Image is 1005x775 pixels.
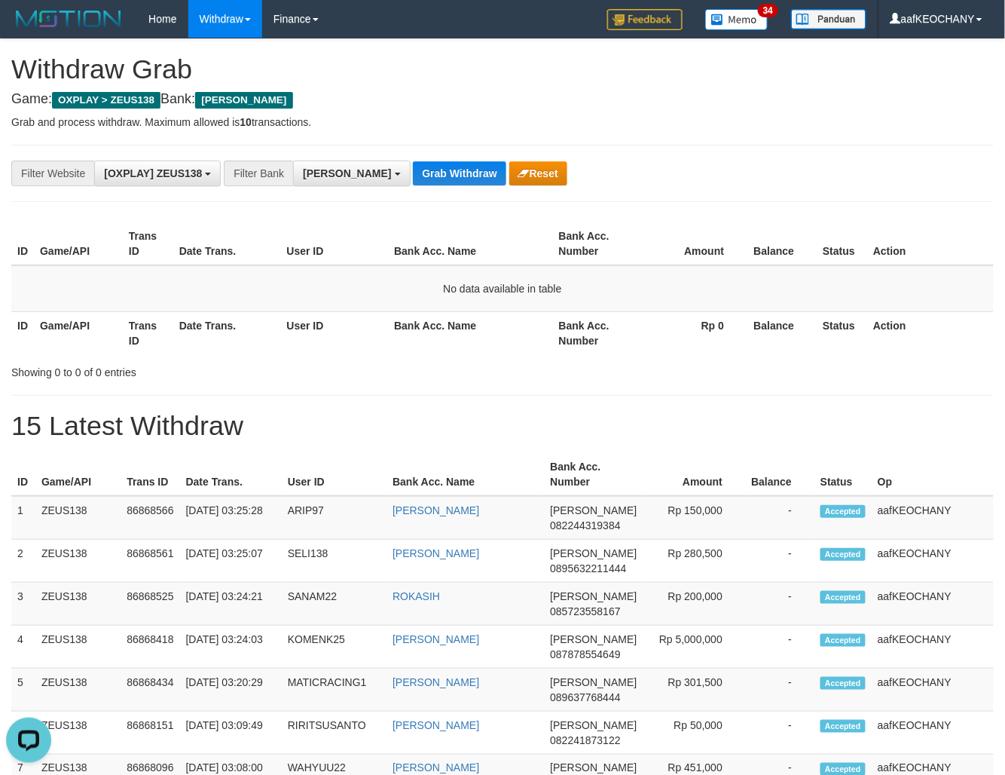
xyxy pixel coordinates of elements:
[867,222,994,265] th: Action
[553,222,642,265] th: Bank Acc. Number
[872,540,994,583] td: aafKEOCHANY
[814,453,872,496] th: Status
[820,634,866,647] span: Accepted
[413,161,506,185] button: Grab Withdraw
[388,311,552,354] th: Bank Acc. Name
[747,311,817,354] th: Balance
[872,583,994,626] td: aafKEOCHANY
[282,540,386,583] td: SELI138
[121,496,179,540] td: 86868566
[34,311,123,354] th: Game/API
[35,712,121,755] td: ZEUS138
[550,719,637,731] span: [PERSON_NAME]
[94,161,221,186] button: [OXPLAY] ZEUS138
[643,712,746,755] td: Rp 50,000
[11,265,994,312] td: No data available in table
[820,505,866,518] span: Accepted
[180,496,282,540] td: [DATE] 03:25:28
[820,591,866,604] span: Accepted
[121,453,179,496] th: Trans ID
[11,669,35,712] td: 5
[11,115,994,130] p: Grab and process withdraw. Maximum allowed is transactions.
[6,6,51,51] button: Open LiveChat chat widget
[282,496,386,540] td: ARIP97
[11,222,34,265] th: ID
[820,548,866,561] span: Accepted
[550,504,637,516] span: [PERSON_NAME]
[11,411,994,441] h1: 15 Latest Withdraw
[872,712,994,755] td: aafKEOCHANY
[643,453,746,496] th: Amount
[121,626,179,669] td: 86868418
[121,712,179,755] td: 86868151
[52,92,160,109] span: OXPLAY > ZEUS138
[642,222,747,265] th: Amount
[550,648,620,660] span: Copy 087878554649 to clipboard
[820,720,866,733] span: Accepted
[11,54,994,84] h1: Withdraw Grab
[34,222,123,265] th: Game/API
[35,583,121,626] td: ZEUS138
[121,583,179,626] td: 86868525
[35,496,121,540] td: ZEUS138
[643,540,746,583] td: Rp 280,500
[872,453,994,496] th: Op
[104,167,202,179] span: [OXPLAY] ZEUS138
[745,583,814,626] td: -
[553,311,642,354] th: Bank Acc. Number
[121,669,179,712] td: 86868434
[705,9,768,30] img: Button%20Memo.svg
[180,626,282,669] td: [DATE] 03:24:03
[817,222,867,265] th: Status
[240,116,252,128] strong: 10
[643,496,746,540] td: Rp 150,000
[393,762,479,774] a: [PERSON_NAME]
[745,496,814,540] td: -
[11,496,35,540] td: 1
[11,359,408,380] div: Showing 0 to 0 of 0 entries
[393,676,479,688] a: [PERSON_NAME]
[180,453,282,496] th: Date Trans.
[11,161,94,186] div: Filter Website
[281,311,389,354] th: User ID
[867,311,994,354] th: Action
[607,9,683,30] img: Feedback.jpg
[180,669,282,712] td: [DATE] 03:20:29
[282,669,386,712] td: MATICRACING1
[293,161,410,186] button: [PERSON_NAME]
[123,311,173,354] th: Trans ID
[173,222,281,265] th: Date Trans.
[550,562,626,574] span: Copy 0895632211444 to clipboard
[745,669,814,712] td: -
[195,92,292,109] span: [PERSON_NAME]
[11,311,34,354] th: ID
[386,453,544,496] th: Bank Acc. Name
[643,583,746,626] td: Rp 200,000
[224,161,293,186] div: Filter Bank
[550,590,637,602] span: [PERSON_NAME]
[11,540,35,583] td: 2
[281,222,389,265] th: User ID
[11,453,35,496] th: ID
[388,222,552,265] th: Bank Acc. Name
[745,626,814,669] td: -
[758,4,778,17] span: 34
[550,676,637,688] span: [PERSON_NAME]
[173,311,281,354] th: Date Trans.
[35,626,121,669] td: ZEUS138
[180,583,282,626] td: [DATE] 03:24:21
[642,311,747,354] th: Rp 0
[282,583,386,626] td: SANAM22
[121,540,179,583] td: 86868561
[35,540,121,583] td: ZEUS138
[393,633,479,645] a: [PERSON_NAME]
[550,519,620,531] span: Copy 082244319384 to clipboard
[35,669,121,712] td: ZEUS138
[872,496,994,540] td: aafKEOCHANY
[550,547,637,559] span: [PERSON_NAME]
[303,167,391,179] span: [PERSON_NAME]
[180,540,282,583] td: [DATE] 03:25:07
[393,719,479,731] a: [PERSON_NAME]
[35,453,121,496] th: Game/API
[544,453,643,496] th: Bank Acc. Number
